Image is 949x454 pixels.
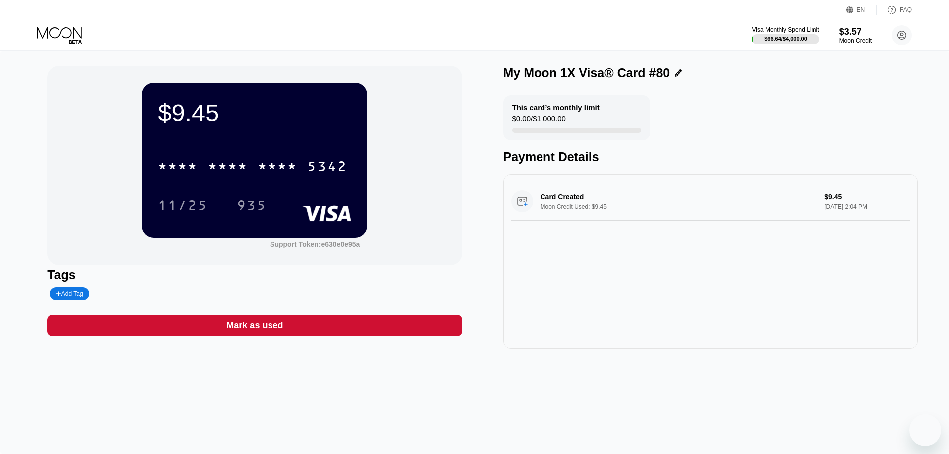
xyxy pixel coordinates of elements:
div: Visa Monthly Spend Limit$66.64/$4,000.00 [752,26,819,44]
iframe: Dugme za pokretanje prozora za razmenu poruka [909,414,941,446]
div: FAQ [877,5,912,15]
div: $3.57 [839,27,872,37]
div: Support Token: e630e0e95a [270,240,360,248]
div: 935 [229,193,274,218]
div: EN [846,5,877,15]
div: This card’s monthly limit [512,103,600,112]
div: $66.64 / $4,000.00 [764,36,807,42]
div: 935 [237,199,267,215]
div: Add Tag [56,290,83,297]
div: 11/25 [150,193,215,218]
div: $3.57Moon Credit [839,27,872,44]
div: FAQ [900,6,912,13]
div: 11/25 [158,199,208,215]
div: Moon Credit [839,37,872,44]
div: EN [857,6,865,13]
div: Mark as used [47,315,462,336]
div: 5342 [307,160,347,176]
div: Visa Monthly Spend Limit [752,26,819,33]
div: $9.45 [158,99,351,127]
div: $0.00 / $1,000.00 [512,114,566,128]
div: Tags [47,268,462,282]
div: Mark as used [226,320,283,331]
div: Support Token:e630e0e95a [270,240,360,248]
div: Payment Details [503,150,918,164]
div: My Moon 1X Visa® Card #80 [503,66,670,80]
div: Add Tag [50,287,89,300]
